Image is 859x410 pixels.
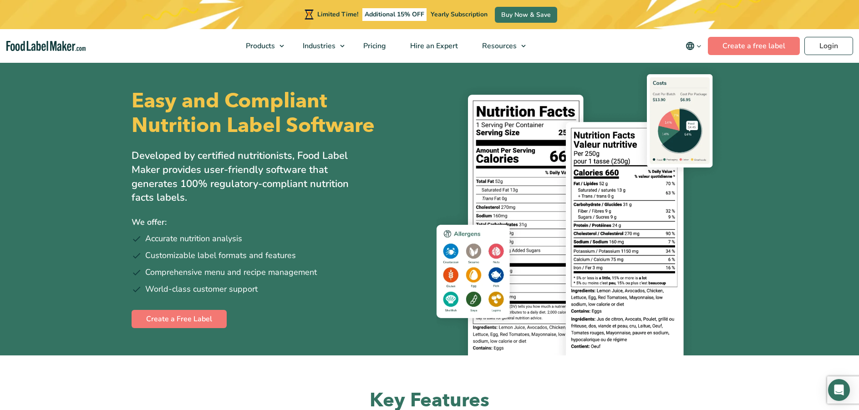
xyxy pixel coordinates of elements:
[132,89,422,138] h1: Easy and Compliant Nutrition Label Software
[132,216,423,229] p: We offer:
[828,379,850,401] div: Open Intercom Messenger
[407,41,459,51] span: Hire an Expert
[317,10,358,19] span: Limited Time!
[132,149,368,205] p: Developed by certified nutritionists, Food Label Maker provides user-friendly software that gener...
[495,7,557,23] a: Buy Now & Save
[804,37,853,55] a: Login
[300,41,336,51] span: Industries
[145,233,242,245] span: Accurate nutrition analysis
[361,41,387,51] span: Pricing
[470,29,530,63] a: Resources
[362,8,427,21] span: Additional 15% OFF
[145,266,317,278] span: Comprehensive menu and recipe management
[479,41,518,51] span: Resources
[234,29,289,63] a: Products
[708,37,800,55] a: Create a free label
[351,29,396,63] a: Pricing
[145,283,258,295] span: World-class customer support
[398,29,468,63] a: Hire an Expert
[431,10,488,19] span: Yearly Subscription
[243,41,276,51] span: Products
[145,249,296,262] span: Customizable label formats and features
[132,310,227,328] a: Create a Free Label
[291,29,349,63] a: Industries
